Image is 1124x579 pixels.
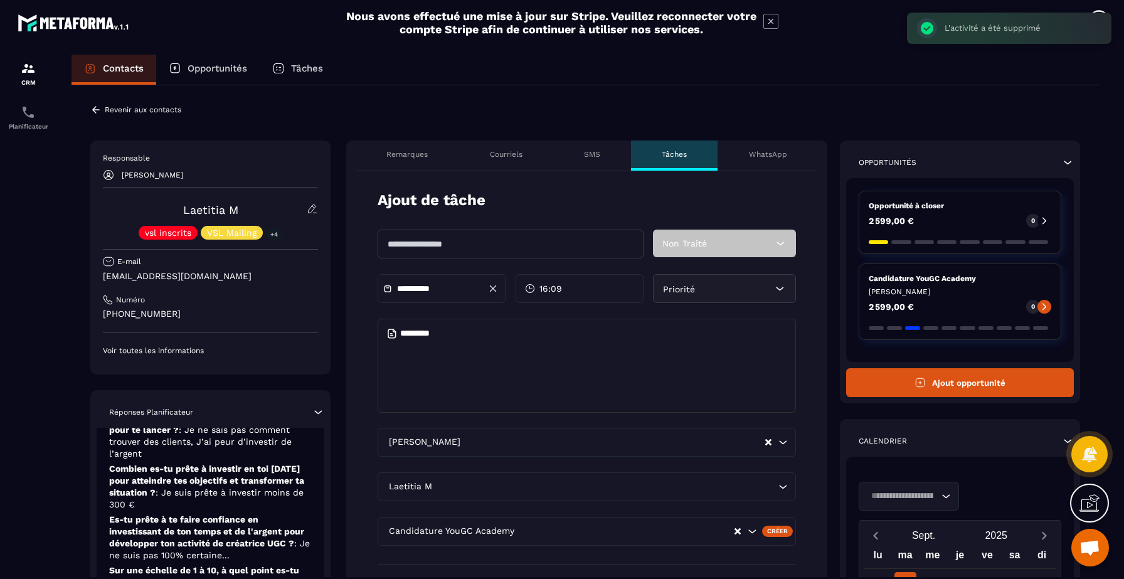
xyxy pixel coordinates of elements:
[539,282,562,295] span: 16:09
[1031,216,1035,225] p: 0
[386,435,463,449] span: [PERSON_NAME]
[378,472,796,501] div: Search for option
[386,149,428,159] p: Remarques
[145,228,191,237] p: vsl inscrits
[207,228,257,237] p: VSL Mailing
[919,546,946,568] div: me
[3,123,53,130] p: Planificateur
[266,228,282,241] p: +4
[869,216,914,225] p: 2 599,00 €
[762,526,793,537] div: Créer
[859,436,907,446] p: Calendrier
[21,61,36,76] img: formation
[109,487,304,509] span: : Je suis prête à investir moins de 300 €
[109,407,193,417] p: Réponses Planificateur
[869,274,1051,284] p: Candidature YouGC Academy
[859,157,916,167] p: Opportunités
[378,517,796,546] div: Search for option
[260,55,336,85] a: Tâches
[346,9,757,36] h2: Nous avons effectué une mise à jour sur Stripe. Veuillez reconnecter votre compte Stripe afin de ...
[1001,546,1029,568] div: sa
[1028,546,1056,568] div: di
[888,524,960,546] button: Open months overlay
[1031,302,1035,311] p: 0
[869,201,1051,211] p: Opportunité à closer
[859,482,959,511] div: Search for option
[103,63,144,74] p: Contacts
[765,438,771,447] button: Clear Selected
[867,489,938,503] input: Search for option
[103,270,318,282] p: [EMAIL_ADDRESS][DOMAIN_NAME]
[188,63,247,74] p: Opportunités
[109,412,312,460] p: Quel est aujourd’hui ton plus gros blocage pour te lancer ?
[846,368,1074,397] button: Ajout opportunité
[946,546,974,568] div: je
[109,425,292,459] span: : Je ne sais pas comment trouver des clients, J’ai peur d’investir de l’argent
[109,514,312,561] p: Es-tu prête à te faire confiance en investissant de ton temps et de l'argent pour développer ton ...
[869,302,914,311] p: 2 599,00 €
[103,153,318,163] p: Responsable
[3,51,53,95] a: formationformationCRM
[386,524,517,538] span: Candidature YouGC Academy
[1071,529,1109,566] a: Ouvrir le chat
[105,105,181,114] p: Revenir aux contacts
[18,11,130,34] img: logo
[663,284,695,294] span: Priorité
[378,190,485,211] p: Ajout de tâche
[864,527,888,544] button: Previous month
[1032,527,1056,544] button: Next month
[662,238,707,248] span: Non Traité
[749,149,787,159] p: WhatsApp
[435,480,775,494] input: Search for option
[103,346,318,356] p: Voir toutes les informations
[463,435,764,449] input: Search for option
[662,149,687,159] p: Tâches
[3,95,53,139] a: schedulerschedulerPlanificateur
[103,308,318,320] p: [PHONE_NUMBER]
[72,55,156,85] a: Contacts
[109,463,312,511] p: Combien es-tu prête à investir en toi [DATE] pour atteindre tes objectifs et transformer ta situa...
[386,480,435,494] span: Laetitia M
[973,546,1001,568] div: ve
[122,171,183,179] p: [PERSON_NAME]
[3,79,53,86] p: CRM
[891,546,919,568] div: ma
[490,149,522,159] p: Courriels
[156,55,260,85] a: Opportunités
[291,63,323,74] p: Tâches
[378,428,796,457] div: Search for option
[21,105,36,120] img: scheduler
[584,149,600,159] p: SMS
[116,295,145,305] p: Numéro
[183,203,238,216] a: Laetitia M
[517,524,733,538] input: Search for option
[734,527,741,536] button: Clear Selected
[960,524,1032,546] button: Open years overlay
[864,546,892,568] div: lu
[117,257,141,267] p: E-mail
[869,287,1051,297] p: [PERSON_NAME]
